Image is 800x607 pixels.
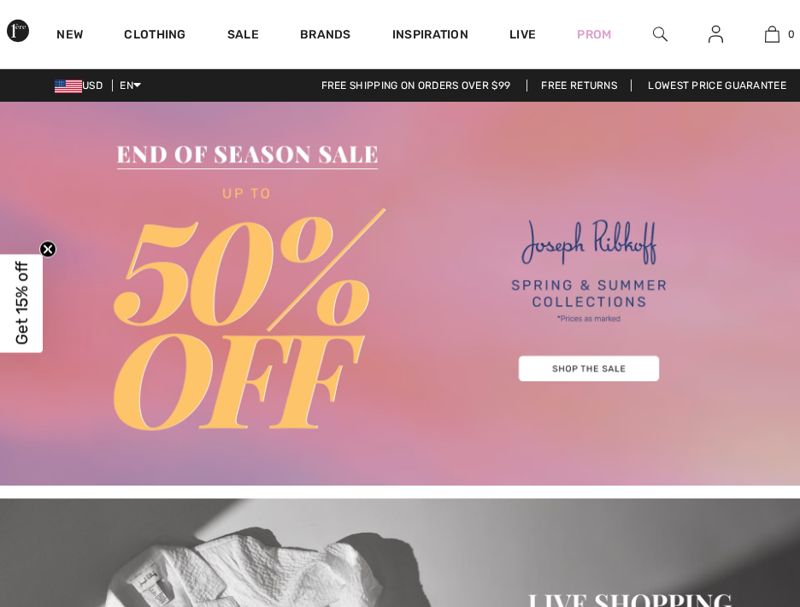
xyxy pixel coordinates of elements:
[765,24,779,44] img: My Bag
[392,27,468,45] span: Inspiration
[526,80,632,91] a: Free Returns
[124,27,185,45] a: Clothing
[300,27,351,45] a: Brands
[634,80,800,91] a: Lowest Price Guarantee
[227,27,259,45] a: Sale
[308,80,525,91] a: Free shipping on orders over $99
[788,27,795,42] span: 0
[7,14,29,48] img: 1ère Avenue
[577,26,611,44] a: Prom
[12,262,32,345] span: Get 15% off
[56,27,83,45] a: New
[744,24,799,44] a: 0
[120,80,141,91] span: EN
[39,241,56,258] button: Close teaser
[695,24,737,45] a: Sign In
[55,80,82,93] img: US Dollar
[653,24,668,44] img: search the website
[55,80,109,91] span: USD
[709,24,723,44] img: My Info
[509,26,536,44] a: Live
